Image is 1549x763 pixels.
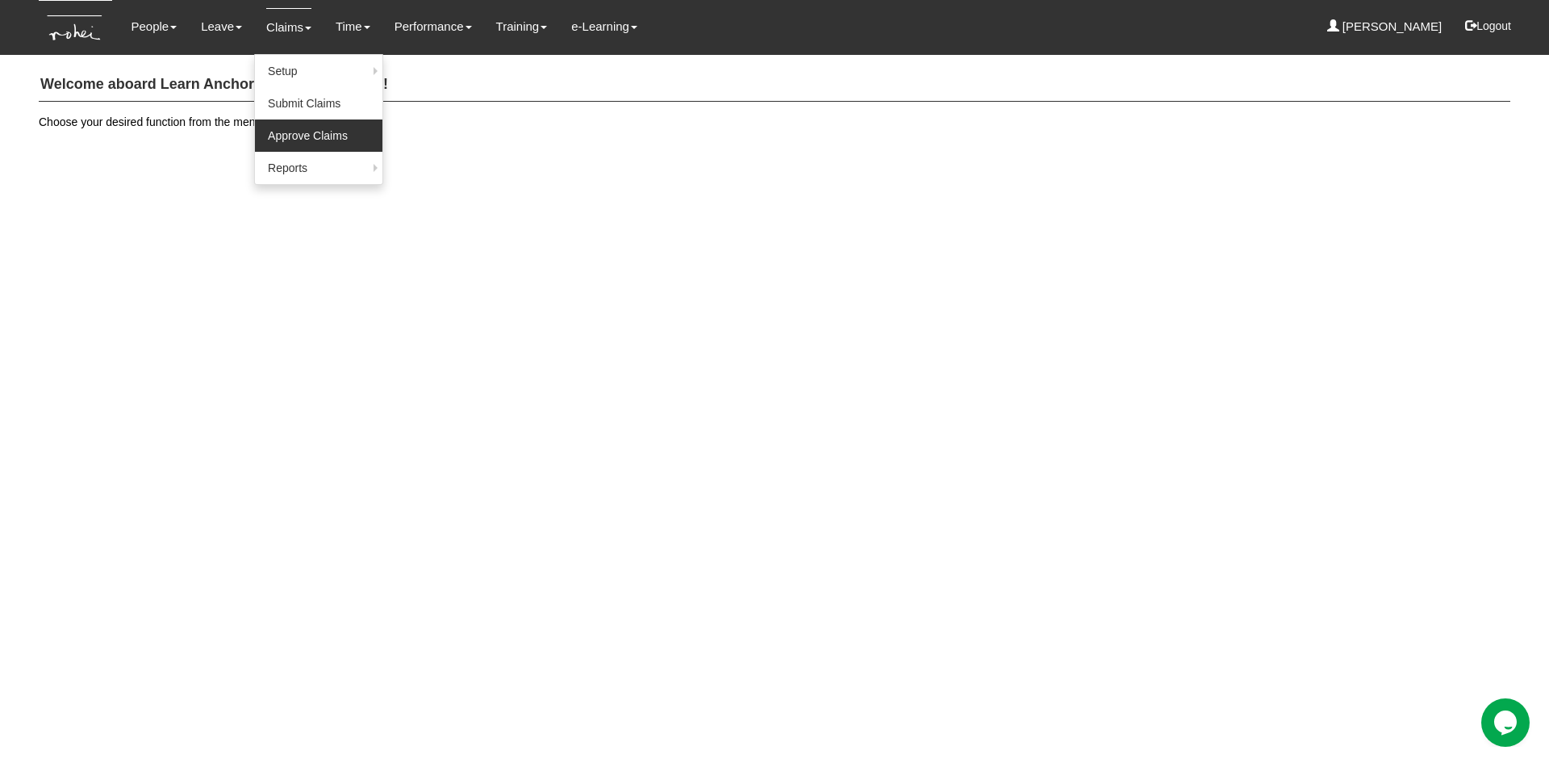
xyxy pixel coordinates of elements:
p: Choose your desired function from the menu above. [39,114,1510,130]
button: Logout [1454,6,1522,45]
iframe: chat widget [1481,698,1533,747]
a: Setup [255,55,382,87]
a: [PERSON_NAME] [1327,8,1443,45]
a: Reports [255,152,382,184]
img: KTs7HI1dOZG7tu7pUkOpGGQAiEQAiEQAj0IhBB1wtXDg6BEAiBEAiBEAiB4RGIoBtemSRFIRACIRACIRACIdCLQARdL1w5OAR... [39,1,112,55]
a: e-Learning [571,8,637,45]
a: Leave [201,8,242,45]
a: Claims [266,8,311,46]
a: Approve Claims [255,119,382,152]
a: Time [336,8,370,45]
a: Training [496,8,548,45]
a: Performance [395,8,472,45]
a: Submit Claims [255,87,382,119]
a: People [131,8,177,45]
h4: Welcome aboard Learn Anchor, [PERSON_NAME]! [39,69,1510,102]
